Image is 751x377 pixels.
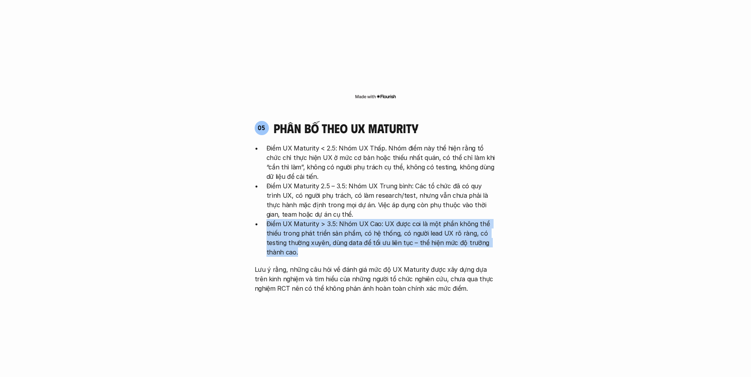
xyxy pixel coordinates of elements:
p: Điểm UX Maturity < 2.5: Nhóm UX Thấp. Nhóm điểm này thể hiện rằng tổ chức chỉ thực hiện UX ở mức ... [266,143,497,181]
p: 05 [258,124,265,131]
p: Lưu ý rằng, những câu hỏi về đánh giá mức độ UX Maturity được xây dựng dựa trên kinh nghiệm và tì... [255,265,497,293]
h4: phân bố theo ux maturity [274,121,418,136]
img: Made with Flourish [355,93,396,100]
p: Điểm UX Maturity 2.5 – 3.5: Nhóm UX Trung bình: Các tổ chức đã có quy trình UX, có người phụ trác... [266,181,497,219]
p: Điểm UX Maturity > 3.5: Nhóm UX Cao: UX được coi là một phần không thể thiếu trong phát triển sản... [266,219,497,257]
